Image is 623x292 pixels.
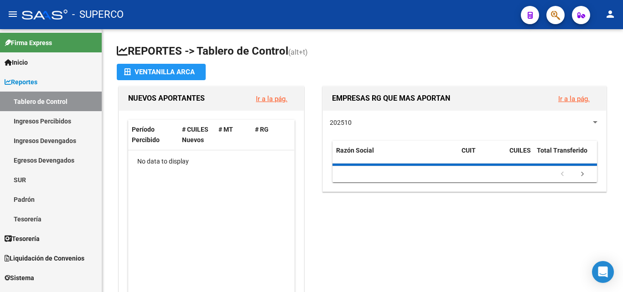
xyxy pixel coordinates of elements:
button: Ir a la pág. [249,90,295,107]
a: Ir a la pág. [558,95,590,103]
span: (alt+t) [288,48,308,56]
span: Período Percibido [132,126,160,143]
a: go to next page [574,169,591,179]
a: go to previous page [554,169,571,179]
datatable-header-cell: Total Transferido [533,141,597,171]
span: Liquidación de Convenios [5,253,84,263]
datatable-header-cell: # CUILES Nuevos [178,120,215,150]
datatable-header-cell: # MT [215,120,251,150]
div: Open Intercom Messenger [592,261,614,283]
span: Reportes [5,77,37,87]
button: Ventanilla ARCA [117,64,206,80]
span: Tesorería [5,234,40,244]
datatable-header-cell: # RG [251,120,288,150]
span: # CUILES Nuevos [182,126,208,143]
span: 202510 [330,119,352,126]
span: NUEVOS APORTANTES [128,94,205,102]
datatable-header-cell: CUIT [458,141,506,171]
datatable-header-cell: CUILES [506,141,533,171]
span: CUILES [509,147,531,154]
span: Firma Express [5,38,52,48]
span: # MT [218,126,233,133]
a: Ir a la pág. [256,95,287,103]
mat-icon: person [605,9,616,20]
span: CUIT [462,147,476,154]
span: # RG [255,126,269,133]
span: Sistema [5,273,34,283]
datatable-header-cell: Razón Social [332,141,458,171]
div: No data to display [128,150,294,173]
span: Razón Social [336,147,374,154]
button: Ir a la pág. [551,90,597,107]
span: EMPRESAS RG QUE MAS APORTAN [332,94,450,102]
span: Total Transferido [537,147,587,154]
datatable-header-cell: Período Percibido [128,120,178,150]
span: Inicio [5,57,28,67]
div: Ventanilla ARCA [124,64,198,80]
h1: REPORTES -> Tablero de Control [117,44,608,60]
span: - SUPERCO [72,5,124,25]
mat-icon: menu [7,9,18,20]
